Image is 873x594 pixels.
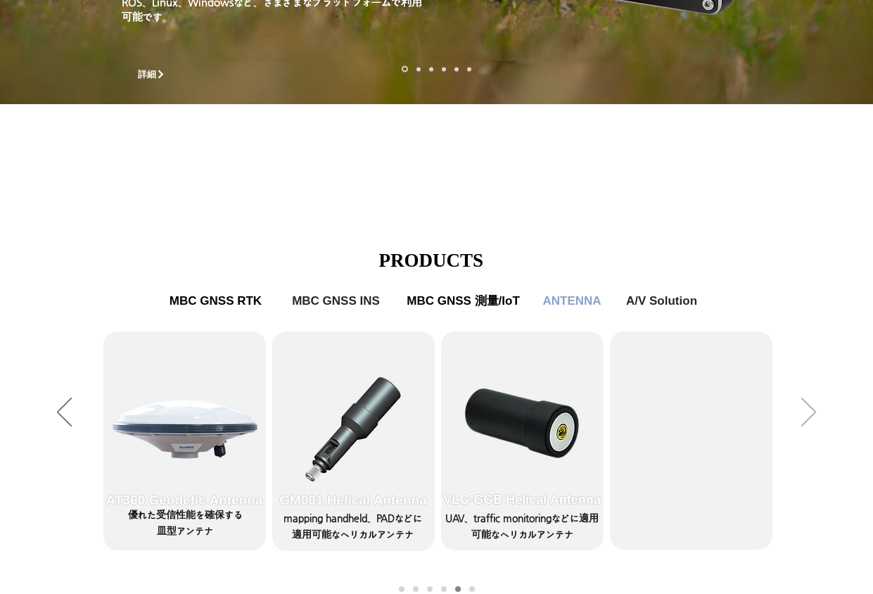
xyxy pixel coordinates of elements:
[407,293,520,309] span: MBC GNSS 測量/IoT
[402,66,408,72] a: 로봇- SMC 2000
[57,398,72,429] button: 前の
[442,67,446,71] a: 자율주행
[469,586,475,592] a: A/V Solution
[279,493,426,508] span: GM001 Helical Antenna
[441,586,447,592] a: MBC GNSS 측량/IoT
[537,287,608,315] a: ANTENNA
[542,294,601,308] span: ANTENNA
[397,66,476,72] nav: スライド
[283,287,389,315] a: MBC GNSS INS
[100,381,272,474] img: AT360.png
[696,533,873,594] iframe: Wix Chat
[441,331,604,550] a: VLG-GGB Helical Antenna
[443,493,600,507] span: VLG-GGB Helical Antenna
[416,67,421,71] a: 드론 8 - SMC 2000
[413,586,419,592] a: MBC GNSS RTK2
[427,586,433,592] a: MBC GNSS INS
[106,493,263,508] span: AT360 Geodetic Antenna
[272,331,435,550] a: GM001 Helical Antenna
[454,67,459,71] a: 로봇
[616,287,708,315] a: A/V Solution
[117,65,187,83] a: 詳細
[292,294,380,308] span: MBC GNSS INS
[455,586,461,592] a: ANTENNA
[379,250,484,271] span: PRODUCTS
[103,331,266,550] a: AT360 Geodetic Antenna
[170,294,262,308] span: MBC GNSS RTK
[399,586,404,592] a: MBC GNSS RTK1
[395,586,479,592] nav: スライド
[467,67,471,71] a: 정밀농업
[160,287,272,315] a: MBC GNSS RTK
[396,287,531,315] a: MBC GNSS 測量/IoT
[429,67,433,71] a: 측량 IoT
[626,294,697,308] span: A/V Solution
[801,398,816,429] button: 次へ
[138,68,156,81] span: 詳細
